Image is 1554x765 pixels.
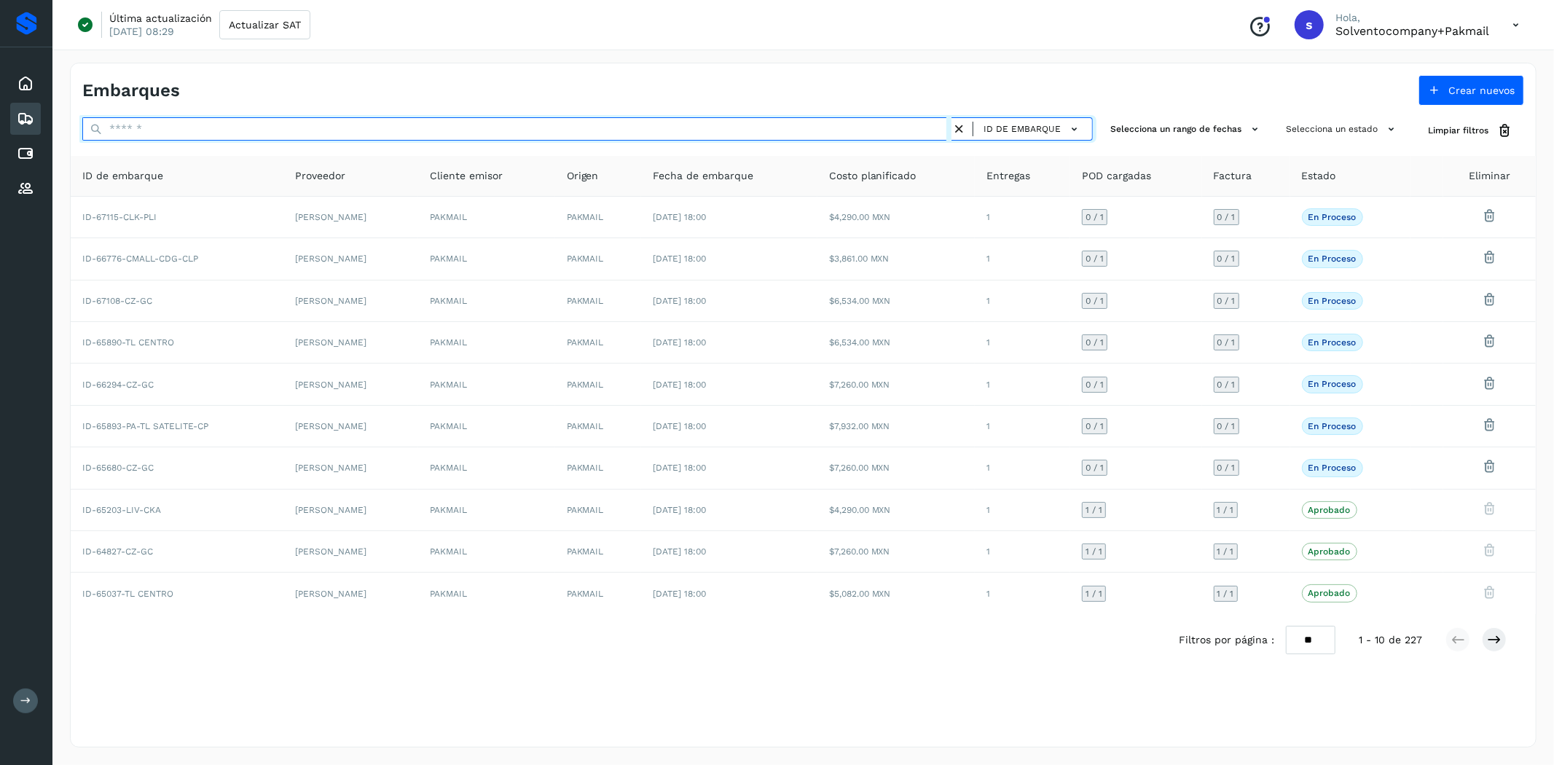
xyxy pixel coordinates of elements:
td: 1 [975,197,1070,238]
span: 1 / 1 [1086,547,1102,556]
span: Crear nuevos [1448,85,1515,95]
button: Selecciona un rango de fechas [1104,117,1268,141]
p: En proceso [1308,463,1357,473]
td: PAKMAIL [555,280,641,322]
span: 0 / 1 [1217,254,1236,263]
span: [DATE] 18:00 [653,380,706,390]
td: PAKMAIL [555,197,641,238]
div: Cuentas por pagar [10,138,41,170]
p: En proceso [1308,254,1357,264]
td: PAKMAIL [418,197,555,238]
button: Limpiar filtros [1416,117,1524,144]
span: [DATE] 18:00 [653,337,706,348]
td: PAKMAIL [418,280,555,322]
td: 1 [975,238,1070,280]
td: 1 [975,322,1070,364]
div: Inicio [10,68,41,100]
td: PAKMAIL [555,364,641,405]
td: [PERSON_NAME] [283,280,418,322]
td: PAKMAIL [555,406,641,447]
span: ID-65890-TL CENTRO [82,337,174,348]
span: 0 / 1 [1086,254,1104,263]
span: ID-64827-CZ-GC [82,546,153,557]
p: En proceso [1308,379,1357,389]
td: 1 [975,573,1070,613]
td: PAKMAIL [418,447,555,489]
span: 0 / 1 [1086,422,1104,431]
td: $4,290.00 MXN [817,490,975,531]
span: ID-67108-CZ-GC [82,296,152,306]
td: $6,534.00 MXN [817,280,975,322]
td: PAKMAIL [418,238,555,280]
span: ID de embarque [82,168,163,184]
td: PAKMAIL [555,322,641,364]
td: $7,260.00 MXN [817,364,975,405]
p: En proceso [1308,212,1357,222]
span: [DATE] 18:00 [653,254,706,264]
span: 0 / 1 [1217,338,1236,347]
span: Costo planificado [829,168,917,184]
span: 0 / 1 [1086,213,1104,221]
td: 1 [975,531,1070,573]
td: [PERSON_NAME] [283,531,418,573]
span: ID-65203-LIV-CKA [82,505,161,515]
td: 1 [975,406,1070,447]
td: PAKMAIL [418,490,555,531]
p: Hola, [1335,12,1489,24]
td: PAKMAIL [418,364,555,405]
span: 0 / 1 [1086,380,1104,389]
td: [PERSON_NAME] [283,573,418,613]
span: 0 / 1 [1086,338,1104,347]
button: Actualizar SAT [219,10,310,39]
td: 1 [975,490,1070,531]
p: Última actualización [109,12,212,25]
td: $7,260.00 MXN [817,447,975,489]
td: $7,932.00 MXN [817,406,975,447]
td: [PERSON_NAME] [283,197,418,238]
span: 1 / 1 [1217,506,1234,514]
span: 0 / 1 [1217,297,1236,305]
span: Actualizar SAT [229,20,301,30]
span: 0 / 1 [1217,463,1236,472]
span: Eliminar [1469,168,1510,184]
span: Limpiar filtros [1428,124,1488,137]
span: [DATE] 18:00 [653,296,706,306]
span: Entregas [986,168,1030,184]
h4: Embarques [82,80,180,101]
span: [DATE] 18:00 [653,463,706,473]
button: Crear nuevos [1418,75,1524,106]
span: ID-65893-PA-TL SATELITE-CP [82,421,208,431]
span: 1 / 1 [1217,589,1234,598]
span: [DATE] 18:00 [653,212,706,222]
span: 1 / 1 [1086,506,1102,514]
td: [PERSON_NAME] [283,490,418,531]
td: PAKMAIL [555,490,641,531]
span: 1 / 1 [1217,547,1234,556]
span: [DATE] 18:00 [653,421,706,431]
p: En proceso [1308,296,1357,306]
td: PAKMAIL [555,238,641,280]
span: 0 / 1 [1217,380,1236,389]
button: ID de embarque [979,119,1086,140]
span: Cliente emisor [430,168,503,184]
span: ID-65037-TL CENTRO [82,589,173,599]
td: PAKMAIL [555,573,641,613]
span: [DATE] 18:00 [653,546,706,557]
span: 1 / 1 [1086,589,1102,598]
span: ID-67115-CLK-PLI [82,212,157,222]
div: Embarques [10,103,41,135]
p: Aprobado [1308,588,1351,598]
span: Origen [567,168,599,184]
td: 1 [975,447,1070,489]
td: $4,290.00 MXN [817,197,975,238]
td: 1 [975,280,1070,322]
p: En proceso [1308,337,1357,348]
button: Selecciona un estado [1280,117,1405,141]
div: Proveedores [10,173,41,205]
span: Estado [1302,168,1336,184]
span: POD cargadas [1082,168,1151,184]
td: [PERSON_NAME] [283,238,418,280]
td: [PERSON_NAME] [283,322,418,364]
td: [PERSON_NAME] [283,364,418,405]
td: PAKMAIL [418,322,555,364]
